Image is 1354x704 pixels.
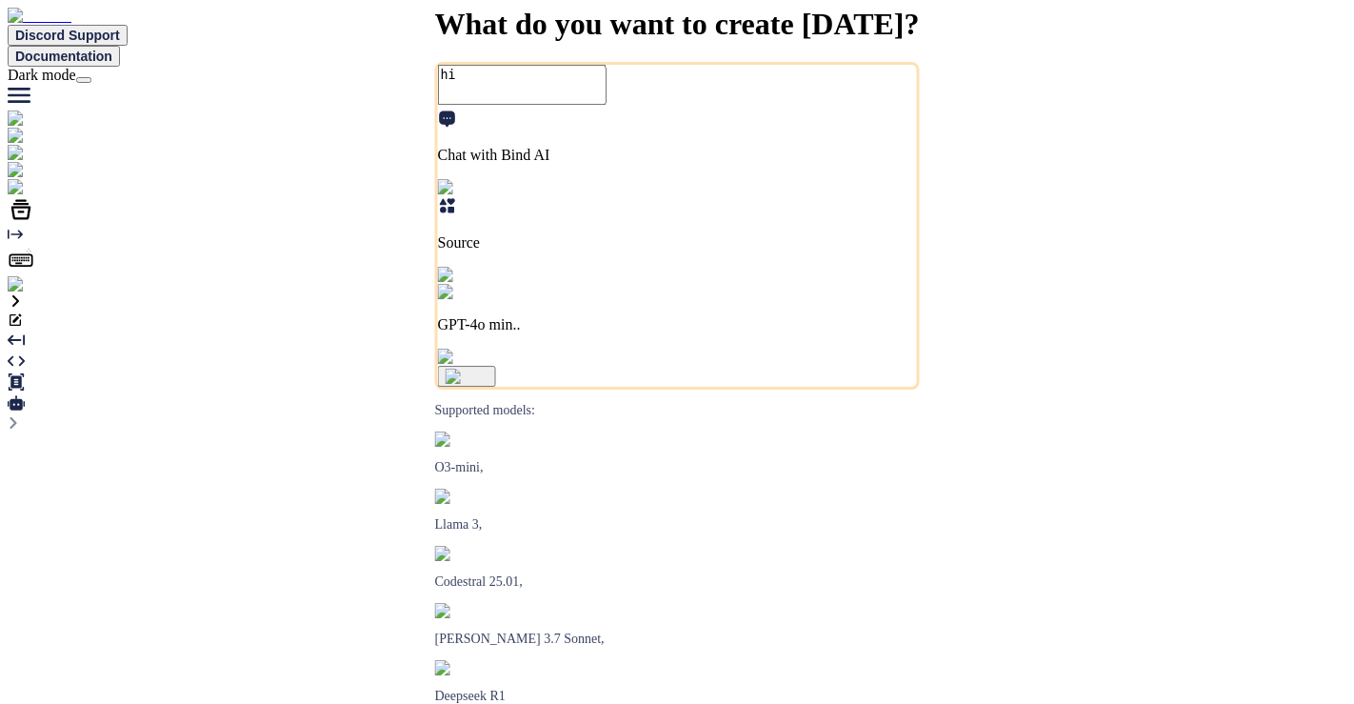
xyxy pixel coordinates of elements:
[435,574,920,590] p: Codestral 25.01,
[438,234,917,251] p: Source
[438,284,532,301] img: GPT-4o mini
[435,460,920,475] p: O3-mini,
[438,316,917,333] p: GPT-4o min..
[15,28,120,43] span: Discord Support
[435,489,491,504] img: Llama2
[8,179,133,196] img: darkCloudIdeIcon
[438,349,520,366] img: attachment
[435,517,920,533] p: Llama 3,
[446,369,488,384] img: icon
[438,267,529,284] img: Pick Models
[15,49,112,64] span: Documentation
[438,179,517,196] img: Pick Tools
[435,432,486,447] img: GPT-4
[435,689,920,704] p: Deepseek R1
[8,128,76,145] img: ai-studio
[435,660,486,675] img: claude
[8,111,49,128] img: chat
[435,603,486,618] img: claude
[8,162,95,179] img: githubLight
[8,145,49,162] img: chat
[438,65,607,105] textarea: hi
[435,546,508,561] img: Mistral-AI
[8,8,71,25] img: Bind AI
[435,403,920,418] p: Supported models:
[8,25,128,46] button: Discord Support
[435,7,920,41] span: What do you want to create [DATE]?
[8,67,76,83] span: Dark mode
[8,46,120,67] button: Documentation
[8,276,70,293] img: settings
[438,147,917,164] p: Chat with Bind AI
[435,632,920,647] p: [PERSON_NAME] 3.7 Sonnet,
